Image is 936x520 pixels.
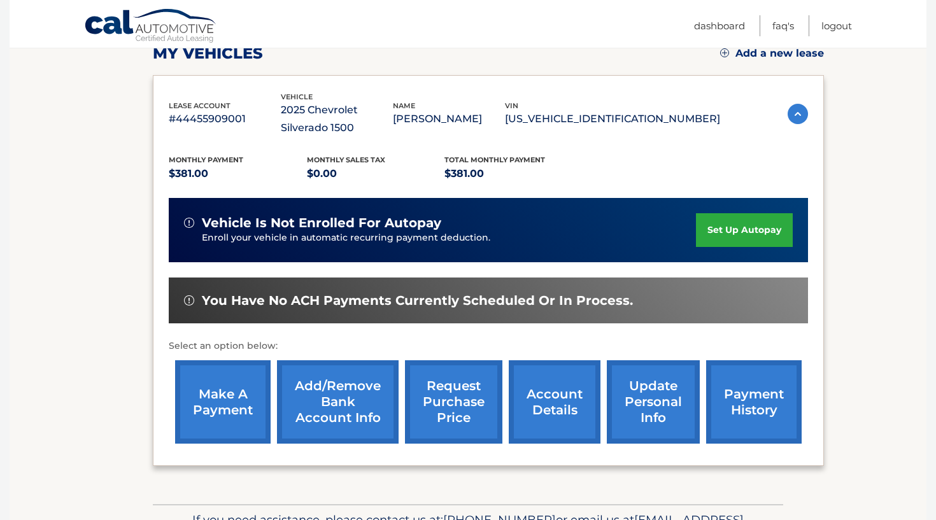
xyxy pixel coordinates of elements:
[788,104,808,124] img: accordion-active.svg
[169,101,230,110] span: lease account
[202,293,633,309] span: You have no ACH payments currently scheduled or in process.
[169,155,243,164] span: Monthly Payment
[720,47,824,60] a: Add a new lease
[84,8,218,45] a: Cal Automotive
[169,110,281,128] p: #44455909001
[505,101,518,110] span: vin
[444,155,545,164] span: Total Monthly Payment
[696,213,793,247] a: set up autopay
[175,360,271,444] a: make a payment
[821,15,852,36] a: Logout
[505,110,720,128] p: [US_VEHICLE_IDENTIFICATION_NUMBER]
[169,339,808,354] p: Select an option below:
[277,360,399,444] a: Add/Remove bank account info
[706,360,802,444] a: payment history
[444,165,583,183] p: $381.00
[307,165,445,183] p: $0.00
[307,155,385,164] span: Monthly sales Tax
[202,231,696,245] p: Enroll your vehicle in automatic recurring payment deduction.
[405,360,502,444] a: request purchase price
[169,165,307,183] p: $381.00
[281,101,393,137] p: 2025 Chevrolet Silverado 1500
[607,360,700,444] a: update personal info
[202,215,441,231] span: vehicle is not enrolled for autopay
[772,15,794,36] a: FAQ's
[184,295,194,306] img: alert-white.svg
[184,218,194,228] img: alert-white.svg
[153,44,263,63] h2: my vehicles
[720,48,729,57] img: add.svg
[393,101,415,110] span: name
[281,92,313,101] span: vehicle
[393,110,505,128] p: [PERSON_NAME]
[509,360,600,444] a: account details
[694,15,745,36] a: Dashboard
